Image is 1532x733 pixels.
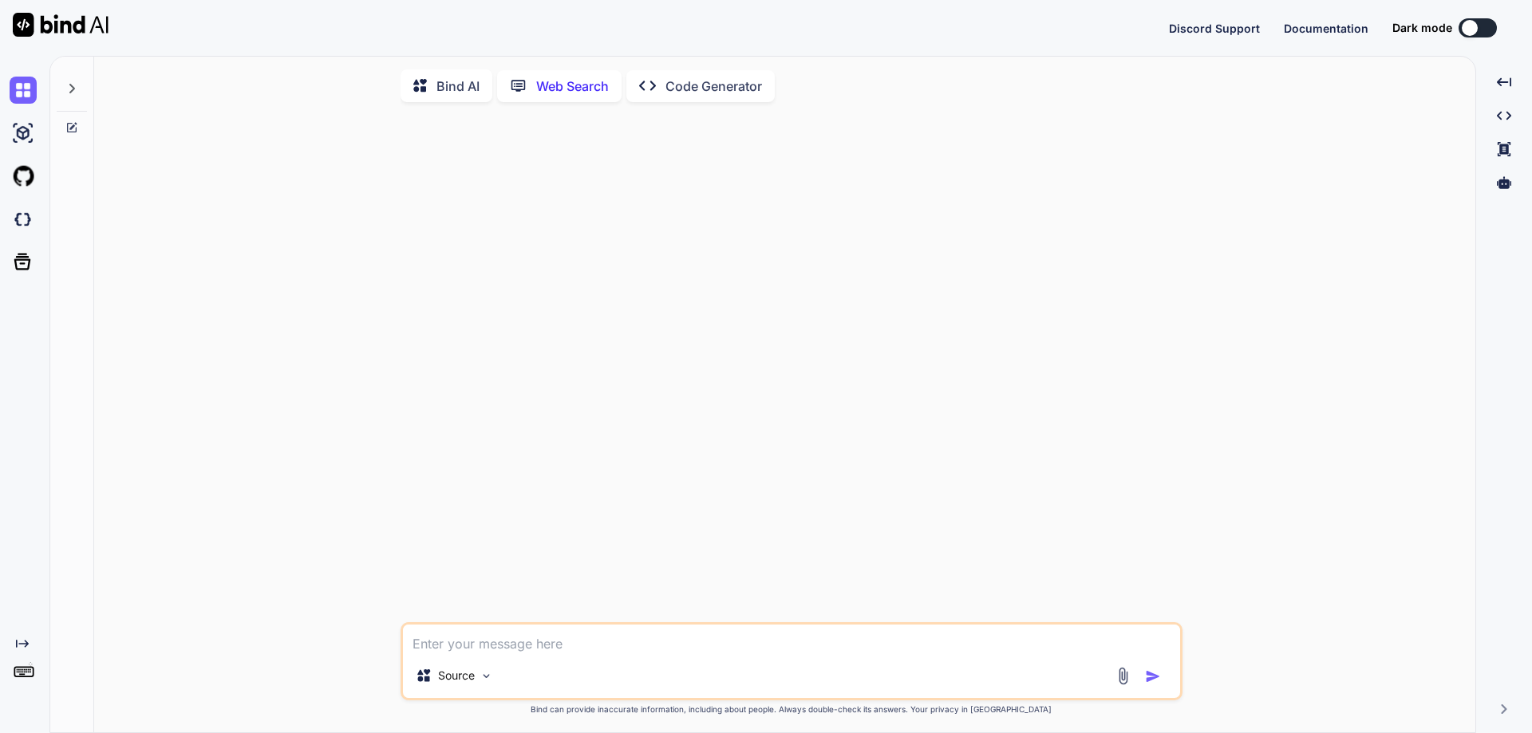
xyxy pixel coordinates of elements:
p: Bind can provide inaccurate information, including about people. Always double-check its answers.... [401,703,1183,715]
img: Pick Models [480,669,493,683]
img: ai-studio [10,120,37,147]
p: Web Search [536,77,609,96]
img: chat [10,77,37,104]
img: Bind AI [13,13,109,37]
img: attachment [1114,667,1132,685]
p: Bind AI [436,77,480,96]
span: Dark mode [1392,20,1452,36]
img: darkCloudIdeIcon [10,206,37,233]
span: Discord Support [1169,22,1260,35]
p: Code Generator [665,77,762,96]
button: Documentation [1284,20,1368,37]
button: Discord Support [1169,20,1260,37]
span: Documentation [1284,22,1368,35]
img: githubLight [10,163,37,190]
p: Source [438,668,475,684]
img: icon [1145,668,1161,684]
